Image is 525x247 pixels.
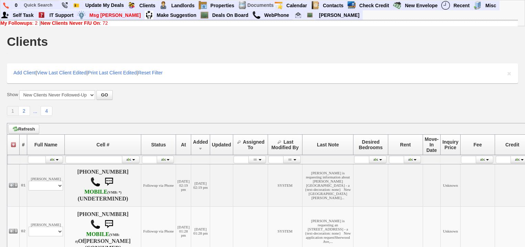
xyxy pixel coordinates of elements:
[102,175,116,189] img: sms.png
[268,164,302,206] td: SYSTEM
[34,142,58,147] span: Full Name
[198,1,207,10] img: properties.png
[425,136,439,153] span: Move-In Date
[200,11,209,19] img: chalkboard.png
[96,142,109,147] span: Cell #
[400,142,411,147] span: Rent
[75,233,120,244] font: (VMB: #)
[393,1,401,10] img: gmoney.png
[271,139,299,150] span: Last Modified By
[145,11,153,19] img: su2.jpg
[96,90,112,100] button: GO
[102,217,116,231] img: sms.png
[7,35,48,48] h1: Clients
[86,11,144,20] a: Msg [PERSON_NAME]
[13,70,36,75] a: Add Client
[159,1,168,10] img: landlord.png
[261,11,292,20] a: WebPhone
[0,20,32,26] b: My Followups
[442,139,459,150] span: Inquiry Price
[451,1,473,10] a: Recent
[141,164,176,206] td: Followup via Phone
[41,20,100,26] b: New Clients Never F/U On
[505,142,519,147] span: Credit
[238,1,247,10] img: docs.png
[37,11,46,19] img: help2.png
[7,106,19,116] a: 1
[73,2,79,8] img: Bookmark.png
[66,169,140,202] h4: [PHONE_NUMBER] (UNDETERMINED)
[320,1,347,10] a: Contacts
[88,70,137,75] a: Print Last Client Edited
[41,20,108,26] a: New Clients Never F/U On: 72
[84,238,131,244] b: [PERSON_NAME]
[1,11,9,19] img: myadd.png
[27,164,65,206] td: [PERSON_NAME]
[193,139,208,145] span: Added
[154,11,199,20] a: Make Suggestion
[3,2,9,9] img: phone.png
[181,142,186,147] span: At
[357,1,392,10] a: Check Credit
[212,142,231,147] span: Updated
[127,1,136,10] img: clients.png
[473,1,482,10] img: officebldg.png
[483,1,499,10] a: Misc
[37,70,86,75] a: View Last Client Edited
[474,142,482,147] span: Fee
[19,106,30,116] a: 2
[307,12,313,18] img: chalkboard.png
[168,1,198,10] a: Landlords
[176,164,191,206] td: [DATE] 02:19 pm
[191,164,210,206] td: [DATE] 02:19 pm
[359,139,383,150] span: Desired Bedrooms
[62,2,68,8] img: phone22.png
[284,1,310,10] a: Calendar
[208,1,237,10] a: Properties
[20,134,27,155] th: #
[8,124,39,134] a: Refresh
[441,164,461,206] td: Unknown
[77,11,86,19] img: money.png
[41,106,52,116] a: 4
[274,1,283,10] img: appt_icon.png
[347,1,356,10] img: creditreport.png
[252,11,261,19] img: call.png
[136,1,158,10] a: Clients
[12,1,21,10] a: 0
[107,191,122,194] font: (VMB: *)
[247,1,274,10] td: Documents
[311,1,319,10] img: contact.png
[30,107,41,116] a: ...
[84,189,122,195] b: Verizon Wireless
[20,164,27,206] td: 01
[243,139,265,150] span: Assigned To
[84,189,107,195] font: MOBILE
[302,164,353,206] td: [PERSON_NAME] is requesting information about [PERSON_NAME][GEOGRAPHIC_DATA] - a {text-decoration...
[86,231,109,237] font: MOBILE
[295,12,301,18] img: Renata@HomeSweetHomeProperties.com
[89,12,141,18] font: Msg [PERSON_NAME]
[0,20,518,26] div: |
[7,92,18,98] label: Show
[138,70,163,75] a: Reset Filter
[7,63,518,83] div: | | |
[47,11,76,20] a: IT Support
[316,11,362,20] a: [PERSON_NAME]
[441,1,450,10] img: recent.png
[151,142,166,147] span: Status
[209,11,251,20] a: Deals On Board
[75,231,120,244] b: T-Mobile USA, Inc.
[90,177,101,187] img: call.png
[21,1,59,9] input: Quick Search
[402,1,441,10] a: New Envelope
[0,20,38,26] a: My Followups: 2
[90,219,101,229] img: call.png
[10,11,37,20] a: Self Task
[82,1,127,10] a: Update My Deals
[317,142,339,147] span: Last Note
